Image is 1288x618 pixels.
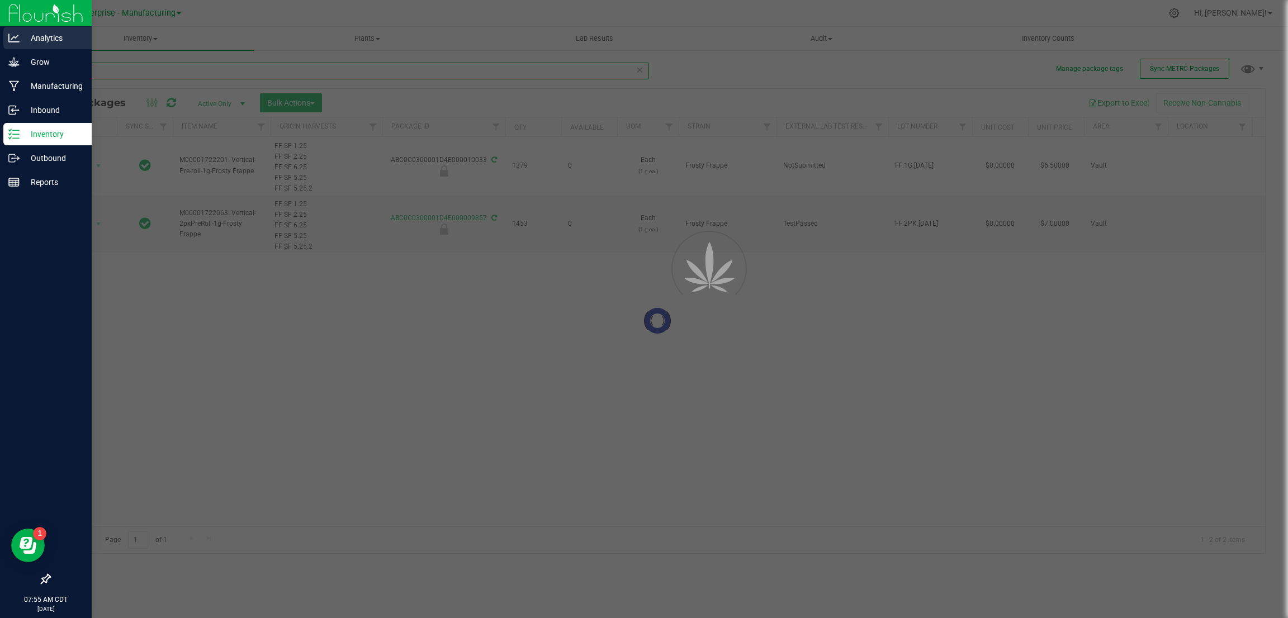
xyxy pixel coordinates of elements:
[20,175,87,189] p: Reports
[8,32,20,44] inline-svg: Analytics
[20,31,87,45] p: Analytics
[20,55,87,69] p: Grow
[8,104,20,116] inline-svg: Inbound
[5,595,87,605] p: 07:55 AM CDT
[20,127,87,141] p: Inventory
[8,80,20,92] inline-svg: Manufacturing
[20,79,87,93] p: Manufacturing
[8,153,20,164] inline-svg: Outbound
[11,529,45,562] iframe: Resource center
[8,129,20,140] inline-svg: Inventory
[33,527,46,540] iframe: Resource center unread badge
[20,151,87,165] p: Outbound
[20,103,87,117] p: Inbound
[8,56,20,68] inline-svg: Grow
[8,177,20,188] inline-svg: Reports
[5,605,87,613] p: [DATE]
